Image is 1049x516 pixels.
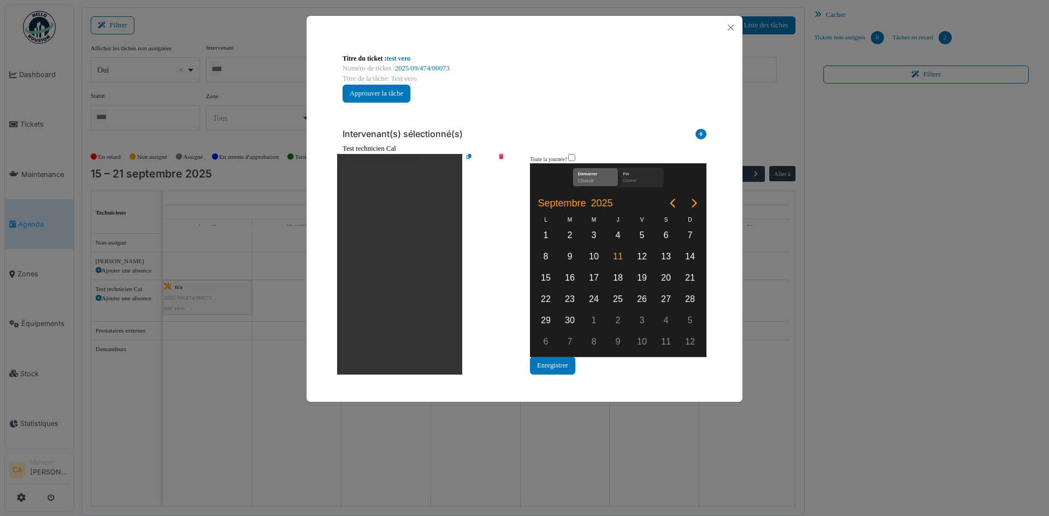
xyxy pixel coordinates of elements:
div: Mercredi, Septembre 24, 2025 [586,291,602,307]
label: Toute la journée? [530,156,567,164]
div: Dimanche, Septembre 21, 2025 [682,270,698,286]
div: L [534,215,558,224]
div: Choisir [620,177,661,187]
div: Dimanche, Septembre 14, 2025 [682,248,698,265]
div: Vendredi, Septembre 12, 2025 [634,248,650,265]
div: Lundi, Septembre 15, 2025 [538,270,554,286]
i: Ajouter [696,129,706,144]
div: Vendredi, Septembre 19, 2025 [634,270,650,286]
button: Septembre2025 [531,193,620,213]
div: Dimanche, Octobre 12, 2025 [682,334,698,350]
div: Mardi, Septembre 30, 2025 [562,312,578,329]
div: Titre du ticket : [343,54,706,63]
div: Jeudi, Octobre 9, 2025 [610,334,626,350]
div: Jeudi, Octobre 2, 2025 [610,312,626,329]
div: Numéro de ticket : [343,63,706,74]
div: Aujourd'hui, Jeudi, Septembre 11, 2025 [610,248,626,265]
div: V [630,215,654,224]
a: 2025/09/474/00073 [395,64,450,72]
div: Test technicien Cal [343,144,706,154]
div: Samedi, Septembre 6, 2025 [658,227,674,244]
div: Lundi, Octobre 6, 2025 [538,334,554,350]
button: Approuver la tâche [343,85,410,103]
div: Samedi, Septembre 27, 2025 [658,291,674,307]
div: Jeudi, Septembre 4, 2025 [610,227,626,244]
div: Samedi, Octobre 4, 2025 [658,312,674,329]
div: Choisir [575,177,616,187]
button: Close [723,20,738,35]
div: Mercredi, Septembre 3, 2025 [586,227,602,244]
div: Samedi, Octobre 11, 2025 [658,334,674,350]
button: Next page [683,192,705,214]
div: D [678,215,702,224]
div: Dimanche, Octobre 5, 2025 [682,312,698,329]
div: Mardi, Octobre 7, 2025 [562,334,578,350]
span: 2025 [588,193,615,213]
button: Previous page [662,192,683,214]
div: Lundi, Septembre 1, 2025 [538,227,554,244]
button: Enregistrer [530,357,575,375]
div: J [606,215,630,224]
h6: Intervenant(s) sélectionné(s) [343,129,463,139]
div: M [558,215,582,224]
div: M [582,215,606,224]
div: Lundi, Septembre 29, 2025 [538,312,554,329]
div: Vendredi, Octobre 3, 2025 [634,312,650,329]
div: Lundi, Septembre 22, 2025 [538,291,554,307]
div: S [654,215,678,224]
div: Jeudi, Septembre 25, 2025 [610,291,626,307]
div: Mercredi, Septembre 17, 2025 [586,270,602,286]
div: Mercredi, Octobre 8, 2025 [586,334,602,350]
div: Mardi, Septembre 23, 2025 [562,291,578,307]
li: [DATE] 00h00 - [DATE] 23h59 [337,154,462,375]
div: Mercredi, Octobre 1, 2025 [586,312,602,329]
div: Jeudi, Septembre 18, 2025 [610,270,626,286]
div: Vendredi, Septembre 26, 2025 [634,291,650,307]
div: Lundi, Septembre 8, 2025 [538,248,554,265]
div: Mardi, Septembre 9, 2025 [562,248,578,265]
a: test vero [387,55,410,62]
div: Samedi, Septembre 20, 2025 [658,270,674,286]
div: Mercredi, Septembre 10, 2025 [586,248,602,265]
div: Mardi, Septembre 2, 2025 [562,227,578,244]
div: Titre de la tâche: Test vero [343,74,706,84]
div: Fin [620,168,661,177]
div: Samedi, Septembre 13, 2025 [658,248,674,265]
div: Vendredi, Octobre 10, 2025 [634,334,650,350]
span: Septembre [535,193,588,213]
div: Dimanche, Septembre 28, 2025 [682,291,698,307]
div: Dimanche, Septembre 7, 2025 [682,227,698,244]
div: Vendredi, Septembre 5, 2025 [634,227,650,244]
div: Démarrer [575,168,616,177]
div: Mardi, Septembre 16, 2025 [562,270,578,286]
